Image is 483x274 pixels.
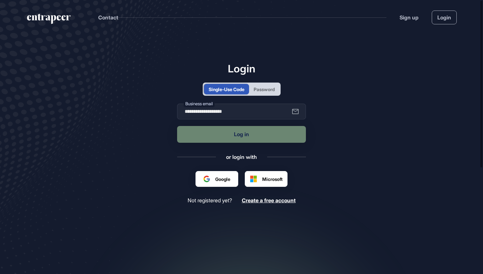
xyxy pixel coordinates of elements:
a: entrapeer-logo [26,14,71,26]
button: Contact [98,13,118,22]
div: Single-Use Code [209,86,244,93]
label: Business email [184,100,215,107]
a: Create a free account [242,197,296,204]
h1: Login [177,62,306,75]
span: Microsoft [262,176,283,183]
a: Sign up [400,13,419,21]
a: Login [432,11,457,24]
span: Not registered yet? [188,197,232,204]
div: or login with [226,153,257,161]
div: Password [254,86,275,93]
button: Log in [177,126,306,143]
